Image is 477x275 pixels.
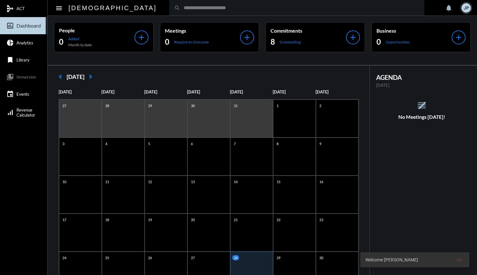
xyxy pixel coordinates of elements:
[189,217,196,222] p: 20
[370,114,474,120] h5: No Meetings [DATE]!
[275,103,280,108] p: 1
[61,179,68,184] p: 10
[67,73,84,80] h2: [DATE]
[280,40,301,44] p: Outstanding
[232,103,239,108] p: 31
[53,2,65,14] button: Toggle sidenav
[174,5,180,11] mat-icon: search
[275,141,280,146] p: 8
[101,89,144,94] p: [DATE]
[147,217,154,222] p: 19
[147,103,154,108] p: 29
[104,255,111,260] p: 25
[16,92,29,97] span: Events
[318,179,325,184] p: 16
[365,257,418,263] span: Welcome [PERSON_NAME]
[376,74,468,81] h2: AGENDA
[232,255,239,260] p: 28
[61,255,68,260] p: 24
[174,40,209,44] p: Require an Outcome
[6,39,14,47] mat-icon: pie_chart
[54,70,67,83] mat-icon: arrow_left
[461,3,471,13] div: JP
[189,103,196,108] p: 30
[137,33,146,42] mat-icon: add
[273,89,316,94] p: [DATE]
[189,255,196,260] p: 27
[349,33,357,42] mat-icon: add
[275,255,282,260] p: 29
[6,5,14,12] mat-icon: mediation
[189,141,194,146] p: 6
[61,103,68,108] p: 27
[104,103,111,108] p: 28
[104,179,111,184] p: 11
[187,89,230,94] p: [DATE]
[318,103,323,108] p: 2
[16,40,33,45] span: Analytics
[144,89,187,94] p: [DATE]
[6,90,14,98] mat-icon: event
[451,254,467,265] button: Ok
[232,141,237,146] p: 7
[271,37,275,47] h2: 8
[232,179,239,184] p: 14
[6,56,14,64] mat-icon: bookmark
[59,27,134,33] p: People
[454,33,463,42] mat-icon: add
[59,89,101,94] p: [DATE]
[59,37,63,47] h2: 0
[189,179,196,184] p: 13
[68,42,92,47] p: Month to date
[6,73,14,81] mat-icon: collections_bookmark
[16,23,41,29] span: Dashboard
[55,4,63,12] mat-icon: Side nav toggle icon
[147,255,154,260] p: 26
[243,33,252,42] mat-icon: add
[416,100,427,111] mat-icon: reorder
[16,107,35,118] span: Revenue Calculator
[275,179,282,184] p: 15
[61,141,66,146] p: 3
[147,179,154,184] p: 12
[230,89,273,94] p: [DATE]
[318,255,325,260] p: 30
[232,217,239,222] p: 21
[318,217,325,222] p: 23
[275,217,282,222] p: 22
[165,28,240,34] p: Meetings
[271,28,346,34] p: Commitments
[84,70,97,83] mat-icon: arrow_right
[445,4,453,12] mat-icon: notifications
[376,28,452,34] p: Business
[376,37,381,47] h2: 0
[316,89,358,94] p: [DATE]
[318,141,323,146] p: 9
[376,83,468,88] p: [DATE]
[16,74,36,80] span: Immersion
[16,6,25,11] span: ACT
[68,36,92,41] p: Added
[61,217,68,222] p: 17
[147,141,152,146] p: 5
[104,141,109,146] p: 4
[165,37,169,47] h2: 0
[69,3,157,13] h2: [DEMOGRAPHIC_DATA]
[6,109,14,116] mat-icon: signal_cellular_alt
[6,22,14,29] mat-icon: insert_chart_outlined
[16,57,29,62] span: Library
[104,217,111,222] p: 18
[386,40,409,44] p: Opportunities
[456,257,462,262] span: Ok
